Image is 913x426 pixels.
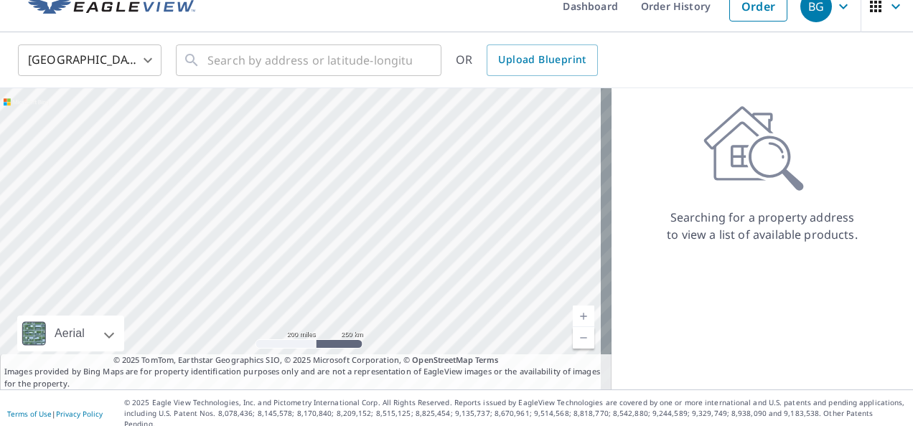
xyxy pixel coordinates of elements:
a: Upload Blueprint [487,44,597,76]
a: Terms [475,354,499,365]
a: Privacy Policy [56,409,103,419]
a: Current Level 5, Zoom Out [573,327,594,349]
p: | [7,410,103,418]
span: Upload Blueprint [498,51,586,69]
input: Search by address or latitude-longitude [207,40,412,80]
span: © 2025 TomTom, Earthstar Geographics SIO, © 2025 Microsoft Corporation, © [113,354,499,366]
div: Aerial [50,316,89,351]
a: Terms of Use [7,409,52,419]
div: OR [456,44,598,76]
a: Current Level 5, Zoom In [573,306,594,327]
p: Searching for a property address to view a list of available products. [666,209,858,243]
div: [GEOGRAPHIC_DATA] [18,40,161,80]
div: Aerial [17,316,124,351]
a: OpenStreetMap [412,354,472,365]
